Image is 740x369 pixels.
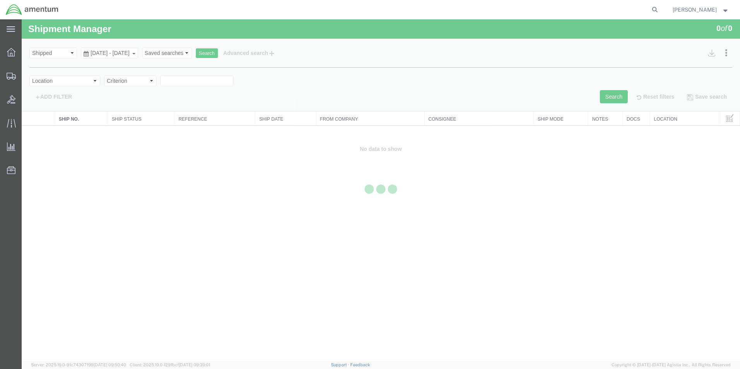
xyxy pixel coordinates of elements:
button: [PERSON_NAME] [672,5,730,14]
img: logo [5,4,59,15]
span: Client: 2025.19.0-129fbcf [130,362,210,367]
span: Robyn Williams [673,5,717,14]
span: Server: 2025.19.0-91c74307f99 [31,362,126,367]
span: [DATE] 09:39:01 [179,362,210,367]
span: [DATE] 09:50:40 [94,362,126,367]
a: Feedback [350,362,370,367]
a: Support [331,362,350,367]
span: Copyright © [DATE]-[DATE] Agistix Inc., All Rights Reserved [612,362,731,368]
